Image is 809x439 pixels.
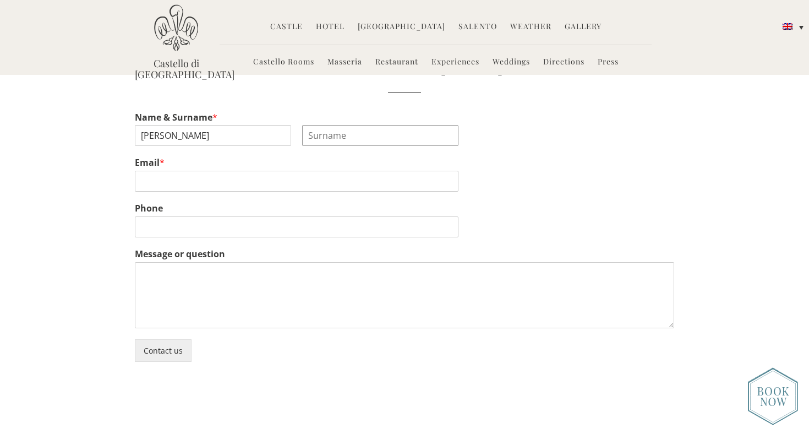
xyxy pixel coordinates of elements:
a: Directions [543,56,584,69]
input: Surname [302,125,458,146]
a: Salento [458,21,497,34]
img: new-booknow.png [748,368,798,425]
a: Press [598,56,619,69]
label: Email [135,157,674,169]
label: Message or question [135,248,674,260]
label: Name & Surname [135,112,674,123]
a: Restaurant [375,56,418,69]
a: [GEOGRAPHIC_DATA] [358,21,445,34]
input: Name [135,125,291,146]
a: Gallery [565,21,602,34]
a: Weather [510,21,551,34]
a: Castle [270,21,303,34]
a: Hotel [316,21,345,34]
img: Castello di Ugento [154,4,198,51]
a: Experiences [431,56,479,69]
img: English [783,23,792,30]
button: Contact us [135,339,192,362]
a: Weddings [493,56,530,69]
img: enquire_today_weddings_page.png [748,367,798,425]
label: Phone [135,203,674,214]
a: Masseria [327,56,362,69]
a: Castello di [GEOGRAPHIC_DATA] [135,58,217,80]
a: Castello Rooms [253,56,314,69]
